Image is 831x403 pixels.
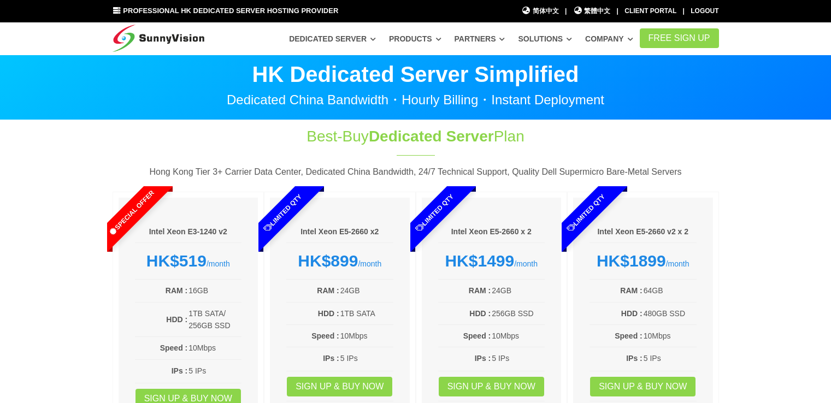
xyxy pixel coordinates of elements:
[188,284,241,297] td: 16GB
[597,252,666,270] strong: HK$1899
[311,331,339,340] b: Speed :
[590,251,697,271] div: /month
[340,284,393,297] td: 24GB
[340,307,393,320] td: 1TB SATA
[85,167,177,259] span: Special Offer
[286,227,393,238] h6: Intel Xeon E5-2660 x2
[188,341,241,354] td: 10Mbps
[123,7,338,15] span: Professional HK Dedicated Server Hosting Provider
[590,377,696,396] a: Sign up & Buy Now
[469,309,491,318] b: HDD :
[455,29,505,49] a: Partners
[626,354,643,363] b: IPs :
[340,329,393,342] td: 10Mbps
[166,286,187,295] b: RAM :
[445,252,514,270] strong: HK$1499
[234,126,598,147] h1: Best-Buy Plan
[491,307,545,320] td: 256GB SSD
[318,309,339,318] b: HDD :
[691,7,718,15] a: Logout
[113,93,719,106] p: Dedicated China Bandwidth・Hourly Billing・Instant Deployment
[317,286,339,295] b: RAM :
[340,352,393,365] td: 5 IPs
[624,6,676,16] div: Client Portal
[298,252,358,270] strong: HK$899
[585,29,633,49] a: Company
[518,29,572,49] a: Solutions
[237,167,329,259] span: Limited Qty
[172,366,188,375] b: IPs :
[540,167,632,259] span: Limited Qty
[113,63,719,85] p: HK Dedicated Server Simplified
[113,165,719,179] p: Hong Kong Tier 3+ Carrier Data Center, Dedicated China Bandwidth, 24/7 Technical Support, Quality...
[643,307,697,320] td: 480GB SSD
[439,377,544,396] a: Sign up & Buy Now
[146,252,207,270] strong: HK$519
[438,251,545,271] div: /month
[643,329,697,342] td: 10Mbps
[573,6,611,16] a: 繁體中文
[475,354,491,363] b: IPs :
[621,309,643,318] b: HDD :
[188,307,241,333] td: 1TB SATA/ 256GB SSD
[323,354,339,363] b: IPs :
[590,227,697,238] h6: Intel Xeon E5-2660 v2 x 2
[286,251,393,271] div: /month
[617,6,618,16] li: |
[287,377,392,396] a: Sign up & Buy Now
[521,6,559,16] a: 简体中文
[369,128,494,145] span: Dedicated Server
[438,227,545,238] h6: Intel Xeon E5-2660 x 2
[643,284,697,297] td: 64GB
[388,167,480,259] span: Limited Qty
[565,6,567,16] li: |
[491,329,545,342] td: 10Mbps
[620,286,642,295] b: RAM :
[640,28,719,48] a: FREE Sign Up
[463,331,491,340] b: Speed :
[491,284,545,297] td: 24GB
[469,286,491,295] b: RAM :
[135,227,242,238] h6: Intel Xeon E3-1240 v2
[491,352,545,365] td: 5 IPs
[188,364,241,377] td: 5 IPs
[643,352,697,365] td: 5 IPs
[166,315,187,324] b: HDD :
[289,29,376,49] a: Dedicated Server
[135,251,242,271] div: /month
[683,6,685,16] li: |
[389,29,441,49] a: Products
[615,331,643,340] b: Speed :
[160,343,188,352] b: Speed :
